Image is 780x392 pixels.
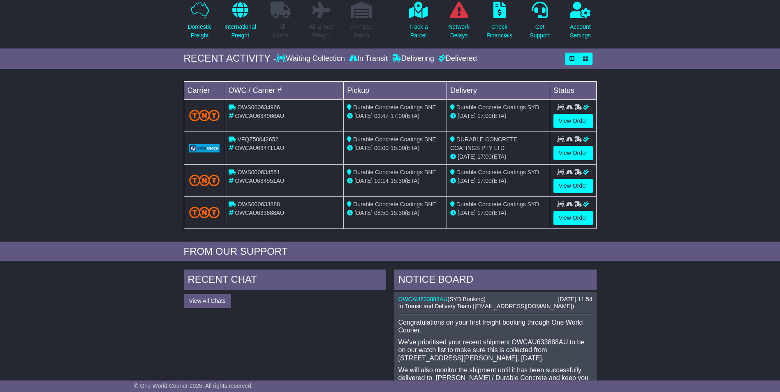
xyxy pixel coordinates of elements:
[456,169,539,175] span: Durable Concrete Coatings SYD
[486,1,513,44] a: CheckFinancials
[235,210,284,216] span: OWCAU633888AU
[347,209,443,217] div: - (ETA)
[398,303,574,309] span: In Transit and Delivery Team ([EMAIL_ADDRESS][DOMAIN_NAME])
[398,366,593,390] p: We will also monitor the shipment until it has been successfully delivered to [PERSON_NAME] / Dur...
[353,201,436,208] span: Durable Concrete Coatings BNE
[398,338,593,362] p: We've prioritised your recent shipment OWCAU633888AU to be on our watch list to make sure this is...
[398,296,593,303] div: ( )
[529,1,550,44] a: GetSupport
[187,23,211,40] p: Domestic Freight
[398,318,593,334] p: Congratulations on your first freight booking through One World Courier.
[553,179,593,193] a: View Order
[449,296,484,302] span: SYD Booking
[276,54,347,63] div: Waiting Collection
[237,169,280,175] span: OWS000634551
[390,54,436,63] div: Delivering
[354,113,373,119] span: [DATE]
[235,178,284,184] span: OWCAU634551AU
[184,294,231,308] button: View All Chats
[189,144,220,152] img: GetCarrierServiceLogo
[569,1,591,44] a: AccountSettings
[347,54,390,63] div: In Transit
[477,113,492,119] span: 17:00
[486,23,512,40] p: Check Financials
[374,113,389,119] span: 09:47
[553,146,593,160] a: View Order
[225,81,344,99] td: OWC / Carrier #
[436,54,477,63] div: Delivered
[235,145,284,151] span: OWCAU634411AU
[225,23,256,40] p: International Freight
[184,270,386,292] div: RECENT CHAT
[189,175,220,186] img: TNT_Domestic.png
[553,211,593,225] a: View Order
[189,110,220,121] img: TNT_Domestic.png
[351,23,373,40] p: Air / Sea Depot
[450,177,546,185] div: (ETA)
[409,1,428,44] a: Track aParcel
[458,153,476,160] span: [DATE]
[237,136,278,143] span: VFQZ50042652
[353,169,436,175] span: Durable Concrete Coatings BNE
[309,23,333,40] p: Air & Sea Freight
[450,136,517,151] span: DURABLE CONCRETE COATINGS PTY LTD
[447,81,550,99] td: Delivery
[347,144,443,152] div: - (ETA)
[394,270,597,292] div: NOTICE BOARD
[391,178,405,184] span: 15:30
[458,113,476,119] span: [DATE]
[374,145,389,151] span: 00:00
[347,112,443,120] div: - (ETA)
[354,145,373,151] span: [DATE]
[553,114,593,128] a: View Order
[570,23,591,40] p: Account Settings
[450,209,546,217] div: (ETA)
[347,177,443,185] div: - (ETA)
[374,178,389,184] span: 10:14
[354,210,373,216] span: [DATE]
[189,207,220,218] img: TNT_Domestic.png
[450,112,546,120] div: (ETA)
[448,1,470,44] a: NetworkDelays
[187,1,212,44] a: DomesticFreight
[477,178,492,184] span: 17:00
[237,104,280,111] span: OWS000634966
[458,178,476,184] span: [DATE]
[391,145,405,151] span: 15:00
[558,296,592,303] div: [DATE] 11:54
[477,210,492,216] span: 17:00
[391,210,405,216] span: 15:30
[184,246,597,258] div: FROM OUR SUPPORT
[456,201,539,208] span: Durable Concrete Coatings SYD
[530,23,550,40] p: Get Support
[458,210,476,216] span: [DATE]
[550,81,596,99] td: Status
[184,81,225,99] td: Carrier
[224,1,257,44] a: InternationalFreight
[134,383,253,389] span: © One World Courier 2025. All rights reserved.
[344,81,447,99] td: Pickup
[448,23,469,40] p: Network Delays
[184,53,277,65] div: RECENT ACTIVITY -
[271,23,291,40] p: Full Loads
[398,296,448,302] a: OWCAU633888AU
[374,210,389,216] span: 08:50
[235,113,284,119] span: OWCAU634966AU
[450,152,546,161] div: (ETA)
[409,23,428,40] p: Track a Parcel
[456,104,539,111] span: Durable Concrete Coatings SYD
[391,113,405,119] span: 17:00
[354,178,373,184] span: [DATE]
[477,153,492,160] span: 17:00
[353,136,436,143] span: Durable Concrete Coatings BNE
[353,104,436,111] span: Durable Concrete Coatings BNE
[237,201,280,208] span: OWS000633888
